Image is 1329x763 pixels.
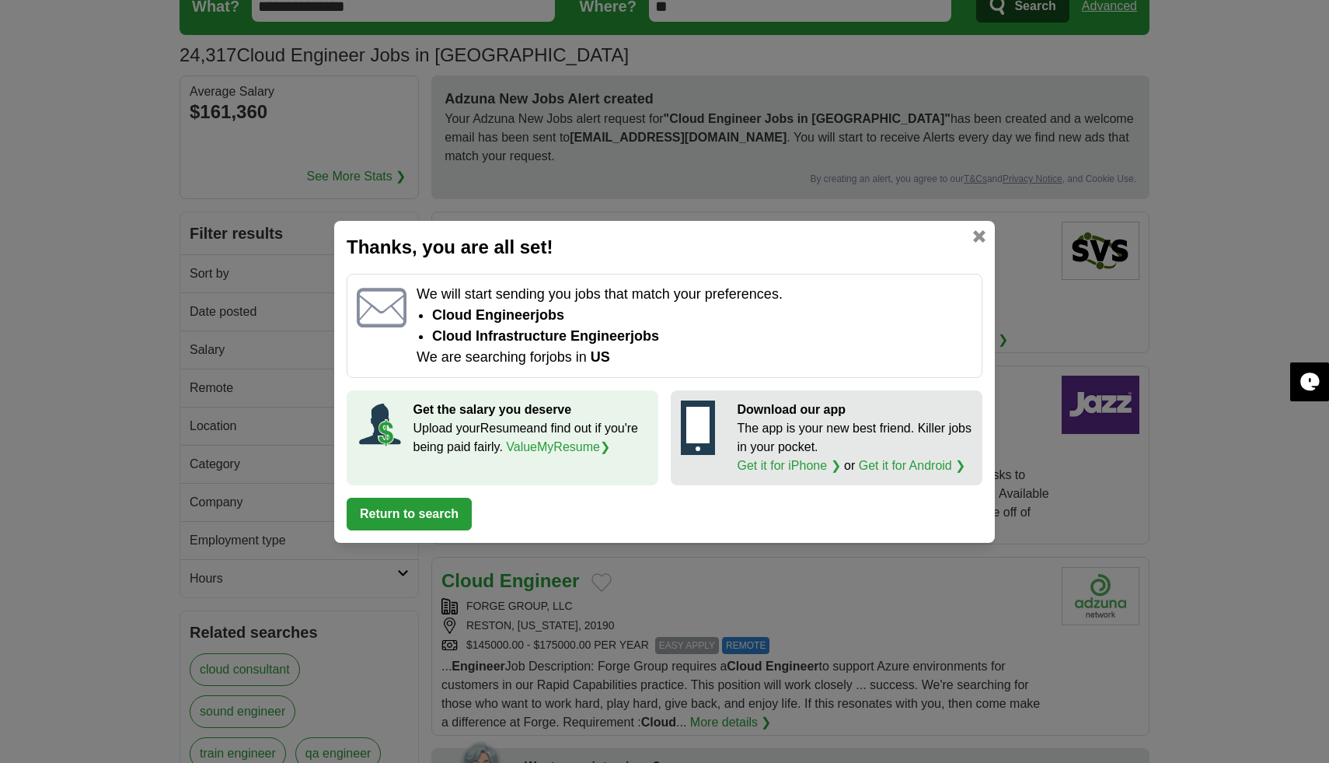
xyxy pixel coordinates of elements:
[413,419,649,457] p: Upload your Resume and find out if you're being paid fairly.
[738,459,841,472] a: Get it for iPhone ❯
[859,459,966,472] a: Get it for Android ❯
[347,233,982,261] h2: Thanks, you are all set!
[417,347,972,368] p: We are searching for jobs in
[738,419,973,475] p: The app is your new best friend. Killer jobs in your pocket. or
[506,440,610,453] a: ValueMyResume❯
[417,284,972,305] p: We will start sending you jobs that match your preferences.
[347,498,472,530] button: Return to search
[432,305,972,326] li: Cloud Engineer jobs
[432,326,972,347] li: cloud infrastructure engineer jobs
[413,401,649,419] p: Get the salary you deserve
[591,349,610,365] span: US
[738,401,973,419] p: Download our app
